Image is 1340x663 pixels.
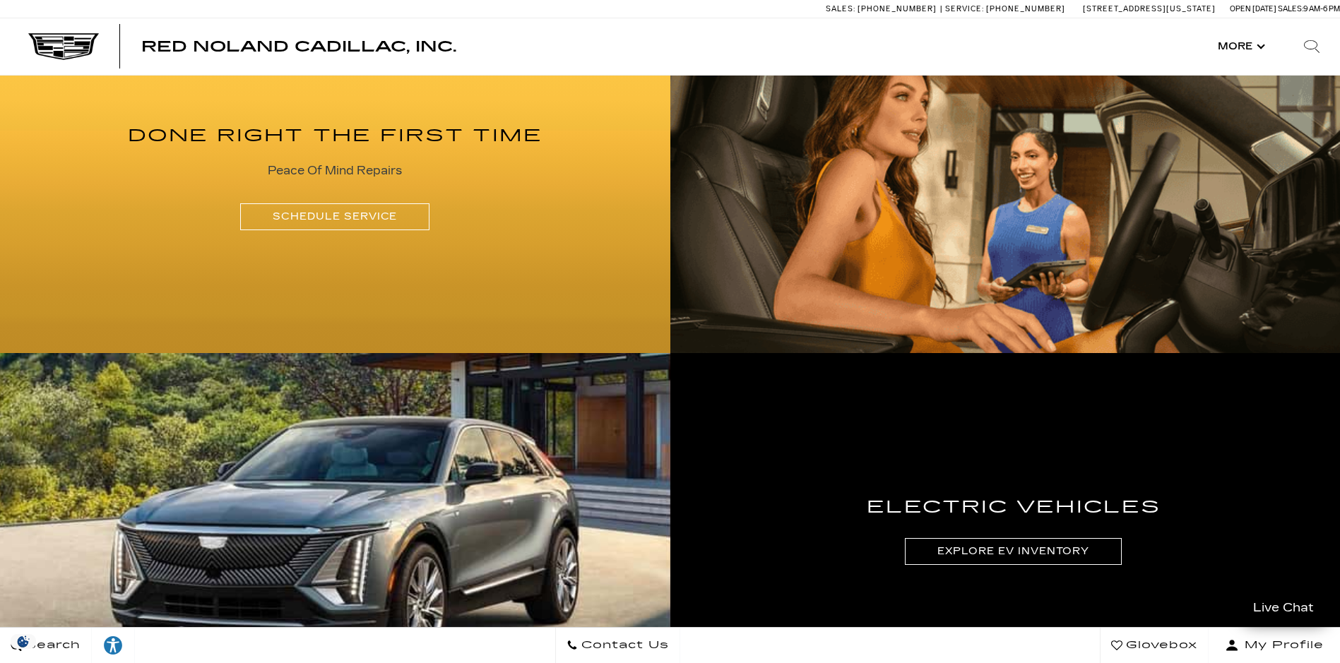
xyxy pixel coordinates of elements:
span: Contact Us [578,635,669,655]
a: Schedule Service [240,203,429,229]
button: More [1211,42,1269,52]
h3: Electric Vehicles [867,494,1161,522]
a: Service: [PHONE_NUMBER] [940,5,1069,13]
span: Live Chat [1246,599,1321,616]
span: Sales: [1278,4,1303,13]
span: 9 AM-6 PM [1303,4,1340,13]
span: Sales: [826,4,855,13]
a: Live Chat [1238,591,1329,624]
span: Service: [945,4,984,13]
span: [PHONE_NUMBER] [986,4,1065,13]
span: Glovebox [1122,635,1197,655]
a: Explore your accessibility options [92,628,135,663]
section: Click to Open Cookie Consent Modal [7,634,40,649]
a: Contact Us [555,628,680,663]
img: Cadillac Dark Logo with Cadillac White Text [28,33,99,60]
img: Opt-Out Icon [7,634,40,649]
button: Open user profile menu [1209,628,1340,663]
span: My Profile [1239,635,1324,655]
p: Peace Of Mind Repairs [268,161,402,181]
span: Red Noland Cadillac, Inc. [141,38,456,55]
span: Open [DATE] [1230,4,1276,13]
a: Glovebox [1100,628,1209,663]
span: Search [22,635,81,655]
h3: Done Right The First Time [128,122,542,150]
a: Explore EV Inventory [905,538,1122,564]
a: [STREET_ADDRESS][US_STATE] [1083,4,1216,13]
a: Red Noland Cadillac, Inc. [141,40,456,54]
a: Sales: [PHONE_NUMBER] [826,5,940,13]
div: Explore your accessibility options [92,635,134,656]
span: [PHONE_NUMBER] [858,4,937,13]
